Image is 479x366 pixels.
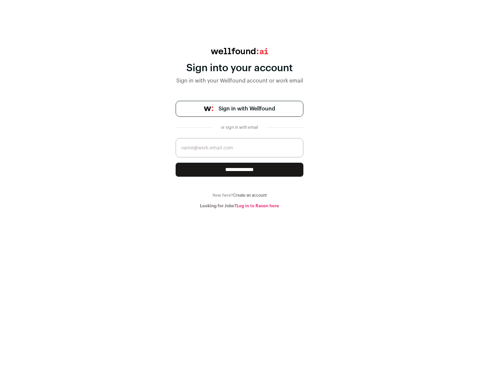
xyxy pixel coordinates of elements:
[211,48,268,54] img: wellfound:ai
[237,204,279,208] a: Log in to Raven here
[233,193,267,197] a: Create an account
[176,193,303,198] div: New here?
[176,101,303,117] a: Sign in with Wellfound
[204,106,213,111] img: wellfound-symbol-flush-black-fb3c872781a75f747ccb3a119075da62bfe97bd399995f84a933054e44a575c4.png
[218,125,261,130] div: or sign in with email
[176,203,303,209] div: Looking for Jobs?
[176,138,303,157] input: name@work-email.com
[176,77,303,85] div: Sign in with your Wellfound account or work email
[176,62,303,74] div: Sign into your account
[219,105,275,113] span: Sign in with Wellfound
